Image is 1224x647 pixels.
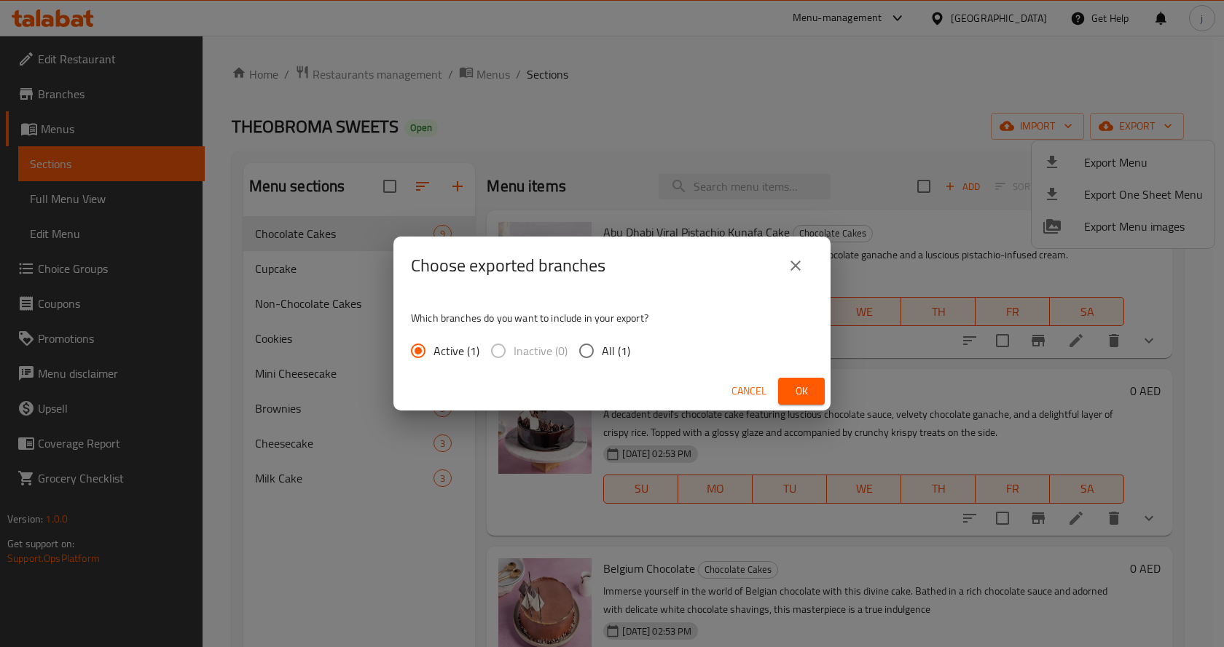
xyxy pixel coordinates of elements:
span: Inactive (0) [514,342,568,360]
button: Cancel [726,378,772,405]
p: Which branches do you want to include in your export? [411,311,813,325]
span: All (1) [602,342,630,360]
span: Active (1) [433,342,479,360]
button: Ok [778,378,825,405]
button: close [778,248,813,283]
span: Cancel [731,382,766,400]
h2: Choose exported branches [411,254,605,277]
span: Ok [790,382,813,400]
